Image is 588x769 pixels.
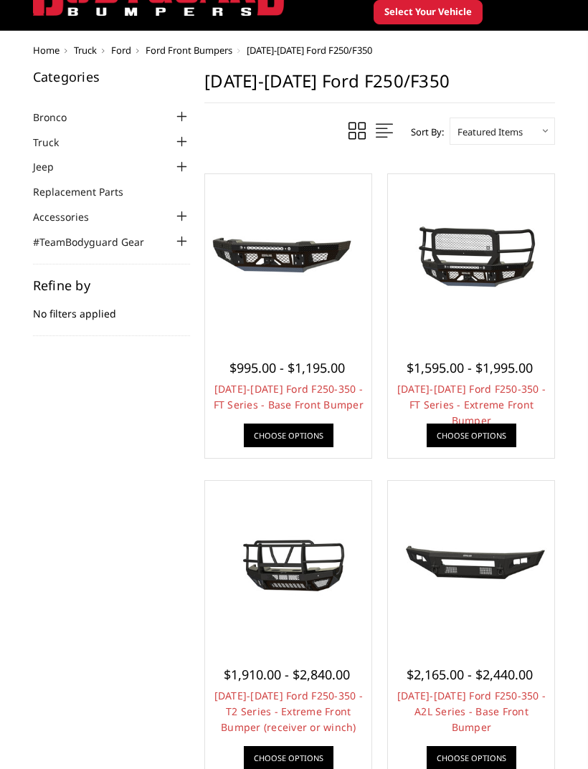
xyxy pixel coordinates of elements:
[33,184,141,199] a: Replacement Parts
[204,70,555,103] h1: [DATE]-[DATE] Ford F250/F350
[33,70,191,83] h5: Categories
[33,279,191,336] div: No filters applied
[33,279,191,292] h5: Refine by
[407,359,533,376] span: $1,595.00 - $1,995.00
[209,520,368,608] img: 2023-2025 Ford F250-350 - T2 Series - Extreme Front Bumper (receiver or winch)
[209,178,368,337] a: 2023-2025 Ford F250-350 - FT Series - Base Front Bumper
[214,689,363,734] a: [DATE]-[DATE] Ford F250-350 - T2 Series - Extreme Front Bumper (receiver or winch)
[229,359,345,376] span: $995.00 - $1,195.00
[209,220,368,295] img: 2023-2025 Ford F250-350 - FT Series - Base Front Bumper
[33,44,60,57] a: Home
[247,44,372,57] span: [DATE]-[DATE] Ford F250/F350
[392,527,551,601] img: 2023-2025 Ford F250-350 - A2L Series - Base Front Bumper
[224,666,350,683] span: $1,910.00 - $2,840.00
[74,44,97,57] a: Truck
[33,110,85,125] a: Bronco
[384,5,472,19] span: Select Your Vehicle
[403,121,444,143] label: Sort By:
[244,424,333,447] a: Choose Options
[392,220,551,295] img: 2023-2025 Ford F250-350 - FT Series - Extreme Front Bumper
[33,234,162,249] a: #TeamBodyguard Gear
[397,382,546,427] a: [DATE]-[DATE] Ford F250-350 - FT Series - Extreme Front Bumper
[33,135,77,150] a: Truck
[392,178,551,337] a: 2023-2025 Ford F250-350 - FT Series - Extreme Front Bumper 2023-2025 Ford F250-350 - FT Series - ...
[392,484,551,644] a: 2023-2025 Ford F250-350 - A2L Series - Base Front Bumper
[427,424,516,447] a: Choose Options
[397,689,546,734] a: [DATE]-[DATE] Ford F250-350 - A2L Series - Base Front Bumper
[33,159,72,174] a: Jeep
[214,382,364,411] a: [DATE]-[DATE] Ford F250-350 - FT Series - Base Front Bumper
[146,44,232,57] a: Ford Front Bumpers
[33,209,107,224] a: Accessories
[209,484,368,644] a: 2023-2025 Ford F250-350 - T2 Series - Extreme Front Bumper (receiver or winch) 2023-2025 Ford F25...
[111,44,131,57] a: Ford
[407,666,533,683] span: $2,165.00 - $2,440.00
